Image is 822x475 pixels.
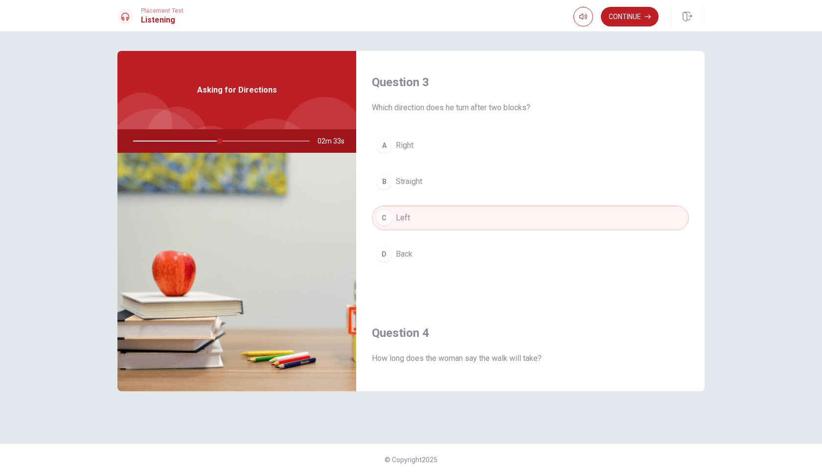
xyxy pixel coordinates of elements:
button: BStraight [372,169,689,194]
span: Placement Test [141,7,183,14]
span: 02m 33s [318,129,352,153]
span: Fifteen minutes [396,390,450,402]
button: DBack [372,242,689,266]
button: CLeft [372,206,689,230]
span: Left [396,212,410,224]
span: Straight [396,176,422,188]
span: © Copyright 2025 [385,456,437,464]
h4: Question 4 [372,325,689,341]
div: D [376,246,392,262]
button: ARight [372,133,689,158]
span: Back [396,248,412,260]
h4: Question 3 [372,74,689,90]
button: AFifteen minutes [372,384,689,408]
div: A [376,388,392,404]
h1: Listening [141,14,183,26]
div: B [376,174,392,190]
div: A [376,138,392,153]
span: How long does the woman say the walk will take? [372,353,689,364]
span: Asking for Directions [197,84,277,96]
button: Continue [601,7,659,26]
div: C [376,210,392,226]
img: Asking for Directions [117,153,356,391]
span: Which direction does he turn after two blocks? [372,102,689,114]
span: Right [396,140,413,151]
